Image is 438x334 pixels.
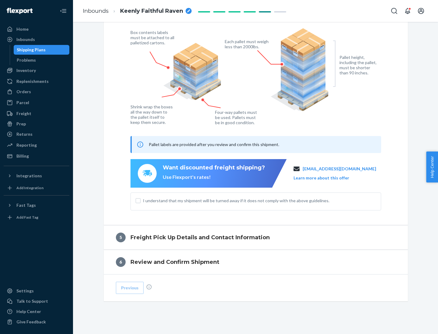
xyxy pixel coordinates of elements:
figcaption: Shrink wrap the boxes all the way down to the pallet itself to keep them secure. [130,104,174,125]
a: Talk to Support [4,296,69,306]
a: Prep [4,119,69,129]
div: Billing [16,153,29,159]
a: Reporting [4,140,69,150]
button: Close Navigation [57,5,69,17]
button: Previous [116,282,144,294]
a: Billing [4,151,69,161]
a: Help Center [4,307,69,316]
div: Use Flexport's rates! [163,174,265,181]
span: I understand that my shipment will be turned away if it does not comply with the above guidelines. [143,198,376,204]
a: Returns [4,129,69,139]
ol: breadcrumbs [78,2,196,20]
div: 5 [116,233,126,242]
button: Open notifications [401,5,414,17]
a: Orders [4,87,69,97]
div: Reporting [16,142,37,148]
button: 6Review and Confirm Shipment [104,250,408,274]
button: Give Feedback [4,317,69,327]
div: Settings [16,288,34,294]
span: Pallet labels are provided after you review and confirm this shipment. [149,142,279,147]
figcaption: Four-way pallets must be used. Pallets must be in good condition. [215,110,257,125]
div: Add Fast Tag [16,215,38,220]
a: Add Integration [4,183,69,193]
div: Help Center [16,308,41,315]
button: 5Freight Pick Up Details and Contact Information [104,225,408,250]
button: Fast Tags [4,200,69,210]
button: Open account menu [415,5,427,17]
button: Learn more about this offer [294,175,349,181]
div: Problems [17,57,36,63]
div: Give Feedback [16,319,46,325]
div: Want discounted freight shipping? [163,164,265,172]
div: Freight [16,111,31,117]
button: Open Search Box [388,5,400,17]
input: I understand that my shipment will be turned away if it does not comply with the above guidelines. [136,198,141,203]
a: Shipping Plans [14,45,70,55]
div: Replenishments [16,78,49,84]
h4: Review and Confirm Shipment [130,258,219,266]
div: Returns [16,131,33,137]
a: Settings [4,286,69,296]
a: Freight [4,109,69,118]
div: Talk to Support [16,298,48,304]
a: Parcel [4,98,69,107]
button: Integrations [4,171,69,181]
a: Add Fast Tag [4,213,69,222]
a: Replenishments [4,77,69,86]
a: Inventory [4,66,69,75]
div: Inbounds [16,36,35,43]
div: Inventory [16,67,36,73]
a: [EMAIL_ADDRESS][DOMAIN_NAME] [303,166,376,172]
div: Shipping Plans [17,47,46,53]
button: Help Center [426,152,438,182]
span: Keenly Faithful Raven [120,7,183,15]
figcaption: Box contents labels must be attached to all palletized cartons. [130,30,176,45]
div: Prep [16,121,26,127]
div: Parcel [16,100,29,106]
a: Home [4,24,69,34]
div: Fast Tags [16,202,36,208]
h4: Freight Pick Up Details and Contact Information [130,233,270,241]
a: Problems [14,55,70,65]
div: Home [16,26,29,32]
img: Flexport logo [7,8,33,14]
a: Inbounds [83,8,109,14]
a: Inbounds [4,35,69,44]
div: Integrations [16,173,42,179]
figcaption: Pallet height, including the pallet, must be shorter than 90 inches. [339,55,379,75]
div: Orders [16,89,31,95]
div: Add Integration [16,185,43,190]
div: 6 [116,257,126,267]
figcaption: Each pallet must weigh less than 2000lbs. [225,39,270,49]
